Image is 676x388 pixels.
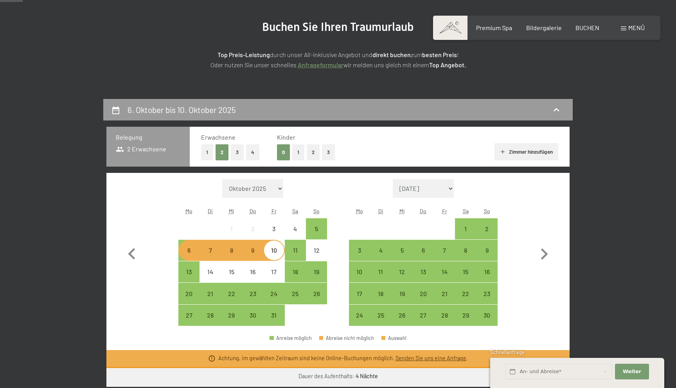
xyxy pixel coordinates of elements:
div: 24 [350,312,369,332]
div: Sat Oct 04 2025 [285,218,306,239]
div: Anreise nicht möglich [221,240,242,261]
div: Anreise möglich [349,240,370,261]
div: Thu Oct 02 2025 [242,218,263,239]
div: Mon Oct 13 2025 [178,261,200,282]
div: 3 [350,247,369,267]
div: Achtung, im gewählten Zeitraum sind keine Online-Buchungen möglich. . [218,354,468,362]
button: 2 [216,144,228,160]
div: 11 [371,269,390,288]
a: Bildergalerie [526,24,562,31]
div: 4 [371,247,390,267]
div: Wed Oct 29 2025 [221,305,242,326]
div: 21 [435,291,454,310]
span: Erwachsene [201,133,236,141]
div: 18 [371,291,390,310]
div: Anreise möglich [391,305,412,326]
div: Tue Oct 14 2025 [200,261,221,282]
div: Anreise möglich [370,261,391,282]
div: 25 [371,312,390,332]
div: Tue Oct 07 2025 [200,240,221,261]
button: 3 [322,144,335,160]
div: Anreise möglich [476,261,498,282]
button: 2 [307,144,320,160]
div: 31 [264,312,284,332]
div: 15 [456,269,475,288]
button: Nächster Monat [533,179,556,326]
div: Anreise möglich [306,261,327,282]
div: 20 [179,291,199,310]
div: Anreise möglich [370,305,391,326]
abbr: Dienstag [378,208,383,214]
div: Wed Nov 26 2025 [391,305,412,326]
div: Auswahl [381,336,406,341]
div: Abreise nicht möglich [319,336,374,341]
div: 27 [414,312,433,332]
abbr: Dienstag [208,208,213,214]
b: 4 Nächte [356,373,378,379]
div: Sat Nov 29 2025 [455,305,476,326]
a: Anfrageformular [298,61,343,68]
div: Fri Oct 03 2025 [263,218,284,239]
div: Tue Oct 28 2025 [200,305,221,326]
div: Sat Nov 15 2025 [455,261,476,282]
div: Wed Nov 05 2025 [391,240,412,261]
div: Fri Oct 24 2025 [263,283,284,304]
div: Anreise möglich [285,240,306,261]
div: Anreise möglich [285,283,306,304]
div: Thu Nov 06 2025 [413,240,434,261]
div: Anreise möglich [306,218,327,239]
div: 21 [200,291,220,310]
span: Menü [628,24,645,31]
div: 30 [477,312,497,332]
div: Anreise möglich [455,218,476,239]
div: Fri Nov 21 2025 [434,283,455,304]
div: Thu Nov 20 2025 [413,283,434,304]
div: 10 [264,247,284,267]
div: Sun Oct 19 2025 [306,261,327,282]
div: Sat Nov 22 2025 [455,283,476,304]
span: Buchen Sie Ihren Traumurlaub [262,20,414,34]
div: Fri Nov 07 2025 [434,240,455,261]
div: Anreise möglich [306,283,327,304]
div: Anreise möglich [476,283,498,304]
div: 9 [477,247,497,267]
div: 23 [477,291,497,310]
div: Sun Nov 16 2025 [476,261,498,282]
div: Anreise möglich [476,218,498,239]
div: 27 [179,312,199,332]
strong: Top Angebot. [429,61,466,68]
div: Fri Oct 17 2025 [263,261,284,282]
div: Anreise nicht möglich [263,240,284,261]
button: 0 [277,144,290,160]
div: 3 [264,226,284,245]
div: Anreise nicht möglich [221,261,242,282]
div: Sat Nov 01 2025 [455,218,476,239]
div: 12 [392,269,412,288]
div: Tue Nov 18 2025 [370,283,391,304]
div: Mon Nov 24 2025 [349,305,370,326]
div: 12 [307,247,326,267]
div: Anreise möglich [263,305,284,326]
div: 23 [243,291,262,310]
abbr: Donnerstag [250,208,256,214]
div: Anreise möglich [434,305,455,326]
div: Anreise möglich [455,305,476,326]
div: Thu Oct 16 2025 [242,261,263,282]
div: 2 [477,226,497,245]
div: Fri Oct 10 2025 [263,240,284,261]
div: Fri Nov 28 2025 [434,305,455,326]
span: 2 Erwachsene [116,145,166,153]
div: 6 [179,247,199,267]
h2: 6. Oktober bis 10. Oktober 2025 [128,105,236,115]
div: 8 [456,247,475,267]
a: Premium Spa [476,24,512,31]
div: Anreise nicht möglich [263,218,284,239]
div: Sun Nov 23 2025 [476,283,498,304]
div: Anreise möglich [242,283,263,304]
div: Anreise möglich [434,283,455,304]
div: Wed Oct 22 2025 [221,283,242,304]
div: Anreise nicht möglich [200,240,221,261]
div: Anreise möglich [263,283,284,304]
div: Anreise möglich [349,283,370,304]
abbr: Samstag [292,208,298,214]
